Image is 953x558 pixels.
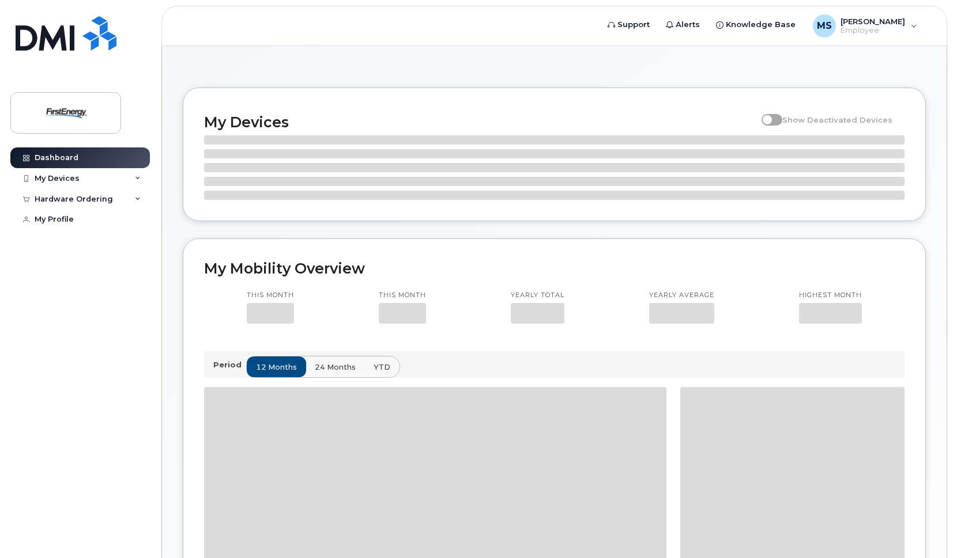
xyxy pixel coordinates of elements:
[782,115,892,124] span: Show Deactivated Devices
[374,362,390,373] span: YTD
[649,291,714,300] p: Yearly average
[247,291,294,300] p: This month
[213,359,246,370] p: Period
[204,113,756,131] h2: My Devices
[379,291,426,300] p: This month
[204,260,905,277] h2: My Mobility Overview
[315,362,356,373] span: 24 months
[799,291,862,300] p: Highest month
[511,291,564,300] p: Yearly total
[762,109,771,118] input: Show Deactivated Devices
